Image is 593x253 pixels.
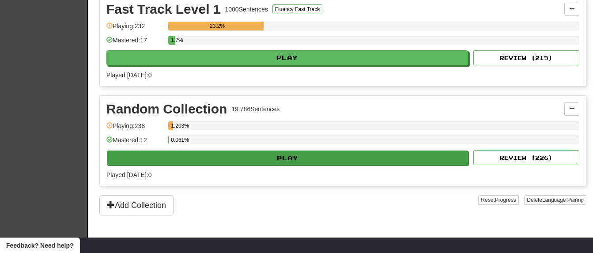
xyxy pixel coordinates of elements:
span: Played [DATE]: 0 [106,72,151,79]
div: 23.2% [171,22,264,30]
div: Mastered: 12 [106,136,164,150]
button: Play [106,50,468,65]
span: Played [DATE]: 0 [106,171,151,178]
div: 1.203% [171,121,173,130]
div: 1000 Sentences [225,5,268,14]
button: ResetProgress [478,195,518,205]
div: Mastered: 17 [106,36,164,50]
span: Language Pairing [542,197,584,203]
div: Playing: 238 [106,121,164,136]
button: Review (215) [473,50,579,65]
span: Open feedback widget [6,241,73,250]
div: Playing: 232 [106,22,164,36]
button: DeleteLanguage Pairing [524,195,586,205]
span: Progress [495,197,516,203]
button: Add Collection [99,195,174,215]
div: 19.786 Sentences [231,105,280,113]
div: Fast Track Level 1 [106,3,221,16]
button: Fluency Fast Track [272,4,322,14]
button: Review (226) [473,150,579,165]
button: Play [107,151,468,166]
div: Random Collection [106,102,227,116]
div: 1.7% [171,36,175,45]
